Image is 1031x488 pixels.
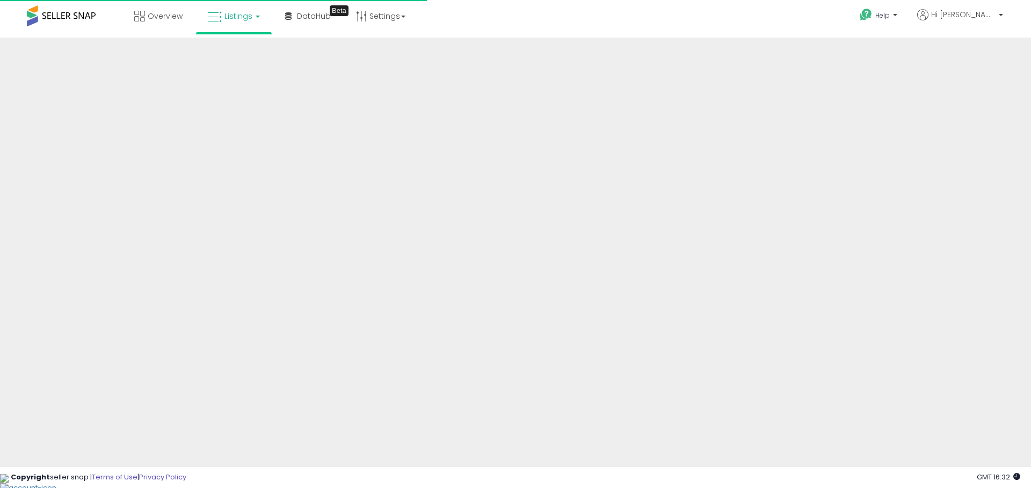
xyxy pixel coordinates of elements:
span: Help [875,11,890,20]
span: Overview [148,11,183,21]
span: DataHub [297,11,331,21]
a: Hi [PERSON_NAME] [917,9,1003,33]
div: Tooltip anchor [330,5,348,16]
i: Get Help [859,8,873,21]
span: Listings [224,11,252,21]
span: Hi [PERSON_NAME] [931,9,996,20]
